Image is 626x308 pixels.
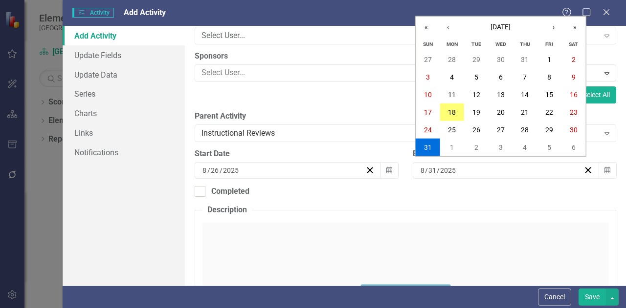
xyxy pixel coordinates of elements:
button: August 29, 2025 [537,121,561,139]
a: Links [63,123,185,143]
abbr: Sunday [423,41,433,47]
button: September 1, 2025 [440,139,464,156]
span: / [220,166,223,175]
abbr: September 2, 2025 [474,144,478,151]
abbr: August 31, 2025 [424,144,432,151]
button: August 16, 2025 [561,86,586,103]
button: Click to activate HTML editor [360,285,451,300]
abbr: Wednesday [495,41,506,47]
abbr: August 12, 2025 [472,91,480,99]
button: August 3, 2025 [416,68,440,86]
abbr: July 28, 2025 [448,56,456,63]
button: August 2, 2025 [561,51,586,68]
label: Parent Activity [195,111,616,122]
button: August 23, 2025 [561,103,586,121]
button: August 5, 2025 [464,68,489,86]
span: / [425,166,428,175]
button: July 27, 2025 [416,51,440,68]
legend: Description [202,205,252,216]
button: [DATE] [459,17,543,38]
button: August 22, 2025 [537,103,561,121]
span: / [207,166,210,175]
input: dd [428,165,437,175]
button: Cancel [538,288,571,306]
abbr: August 8, 2025 [547,73,551,81]
abbr: August 10, 2025 [424,91,432,99]
button: August 18, 2025 [440,103,464,121]
button: « [416,17,437,38]
abbr: August 6, 2025 [499,73,503,81]
div: End Date [413,148,616,160]
label: Sponsors [195,51,616,62]
abbr: August 3, 2025 [426,73,430,81]
abbr: August 16, 2025 [570,91,578,99]
a: Add Activity [63,26,185,45]
button: August 21, 2025 [513,103,537,121]
button: August 10, 2025 [416,86,440,103]
button: August 19, 2025 [464,103,489,121]
abbr: August 7, 2025 [523,73,527,81]
button: July 29, 2025 [464,51,489,68]
abbr: Monday [447,41,458,47]
button: July 30, 2025 [489,51,513,68]
button: August 9, 2025 [561,68,586,86]
button: › [543,17,564,38]
abbr: September 1, 2025 [450,144,454,151]
button: August 28, 2025 [513,121,537,139]
button: August 4, 2025 [440,68,464,86]
button: August 31, 2025 [416,139,440,156]
button: » [564,17,586,38]
button: August 17, 2025 [416,103,440,121]
abbr: August 11, 2025 [448,91,456,99]
button: ‹ [437,17,459,38]
abbr: August 4, 2025 [450,73,454,81]
button: August 20, 2025 [489,103,513,121]
abbr: Thursday [520,41,530,47]
button: August 27, 2025 [489,121,513,139]
abbr: August 20, 2025 [497,108,505,116]
button: August 15, 2025 [537,86,561,103]
abbr: August 27, 2025 [497,126,505,134]
abbr: August 22, 2025 [545,108,553,116]
abbr: August 14, 2025 [521,91,529,99]
button: August 6, 2025 [489,68,513,86]
button: August 26, 2025 [464,121,489,139]
button: August 30, 2025 [561,121,586,139]
button: September 5, 2025 [537,139,561,156]
abbr: August 15, 2025 [545,91,553,99]
span: Add Activity [124,8,166,17]
button: Save [579,288,606,306]
abbr: September 3, 2025 [499,144,503,151]
input: yyyy [440,165,456,175]
button: August 7, 2025 [513,68,537,86]
a: Update Data [63,65,185,84]
button: July 31, 2025 [513,51,537,68]
abbr: August 21, 2025 [521,108,529,116]
abbr: September 6, 2025 [572,144,576,151]
abbr: August 1, 2025 [547,56,551,63]
button: September 6, 2025 [561,139,586,156]
div: Select User... [201,30,599,41]
abbr: August 18, 2025 [448,108,456,116]
abbr: August 9, 2025 [572,73,576,81]
abbr: July 31, 2025 [521,56,529,63]
abbr: Saturday [569,41,578,47]
abbr: August 17, 2025 [424,108,432,116]
abbr: July 30, 2025 [497,56,505,63]
div: Completed [211,186,249,197]
abbr: August 13, 2025 [497,91,505,99]
abbr: August 5, 2025 [474,73,478,81]
a: Series [63,84,185,103]
div: Instructional Reviews [201,128,599,139]
button: Select All [577,86,616,103]
abbr: September 4, 2025 [523,144,527,151]
abbr: September 5, 2025 [547,144,551,151]
div: Start Date [195,148,398,160]
button: September 2, 2025 [464,139,489,156]
button: August 14, 2025 [513,86,537,103]
span: [DATE] [491,23,511,31]
a: Update Fields [63,45,185,65]
abbr: July 27, 2025 [424,56,432,63]
abbr: August 2, 2025 [572,56,576,63]
button: September 4, 2025 [513,139,537,156]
